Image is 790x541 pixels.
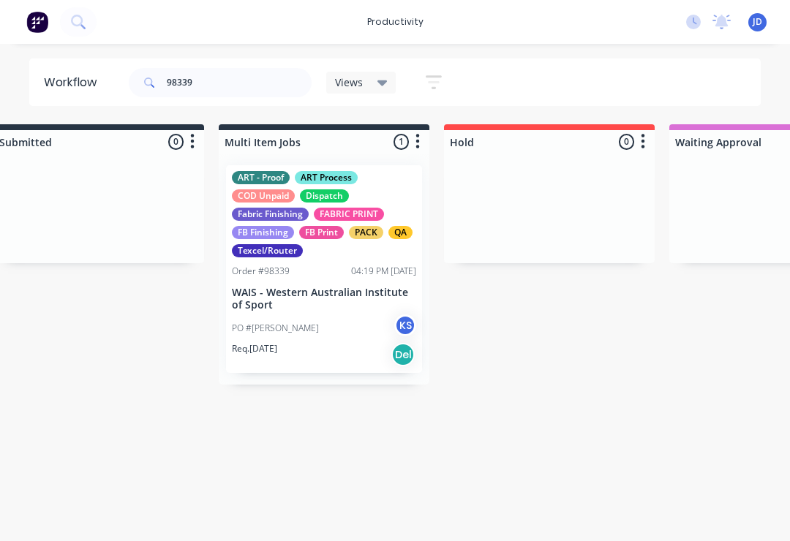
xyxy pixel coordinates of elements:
p: PO #[PERSON_NAME] [232,322,319,335]
input: Search for orders... [167,68,312,97]
div: PACK [349,226,383,239]
div: Texcel/Router [232,244,303,257]
p: Req. [DATE] [232,342,277,355]
div: Dispatch [300,189,349,203]
span: JD [753,15,762,29]
div: KS [394,314,416,336]
div: Order #98339 [232,265,290,278]
div: 04:19 PM [DATE] [351,265,416,278]
div: FABRIC PRINT [314,208,384,221]
div: Workflow [44,74,104,91]
img: Factory [26,11,48,33]
div: FB Finishing [232,226,294,239]
div: ART - ProofART ProcessCOD UnpaidDispatchFabric FinishingFABRIC PRINTFB FinishingFB PrintPACKQATex... [226,165,422,373]
div: ART Process [295,171,358,184]
div: Del [391,343,415,366]
div: QA [388,226,413,239]
div: Fabric Finishing [232,208,309,221]
p: WAIS - Western Australian Institute of Sport [232,287,416,311]
div: productivity [360,11,431,33]
div: COD Unpaid [232,189,295,203]
span: Views [335,75,363,90]
div: ART - Proof [232,171,290,184]
div: FB Print [299,226,344,239]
